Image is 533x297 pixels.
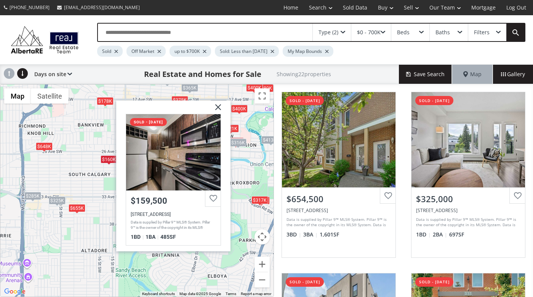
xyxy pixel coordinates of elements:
[399,65,452,84] button: Save Search
[254,257,270,272] button: Zoom in
[274,84,403,265] a: sold - [DATE]$654,500[STREET_ADDRESS]Data is supplied by Pillar 9™ MLS® System. Pillar 9™ is the ...
[227,138,244,146] div: $290K
[131,196,216,205] div: $159,500
[210,99,227,107] div: $320K
[320,231,339,238] span: 1,601 SF
[261,136,280,144] div: $413K+
[226,292,236,296] a: Terms
[287,231,301,238] span: 3 BD
[131,219,214,231] div: Data is supplied by Pillar 9™ MLS® System. Pillar 9™ is the owner of the copyright in its MLS® Sy...
[222,124,239,132] div: $421K
[96,97,113,105] div: $178K
[10,4,50,11] span: [PHONE_NUMBER]
[126,46,166,57] div: Off Market
[131,233,144,240] span: 1 BD
[416,207,520,214] div: 93 34 Avenue SW #413, Calgary, AB T2S 3H4
[493,65,533,84] div: Gallery
[31,88,69,104] button: Show satellite imagery
[452,65,493,84] div: Map
[69,204,85,212] div: $655K
[283,46,333,57] div: My Map Bounds
[463,70,482,78] span: Map
[64,4,140,11] span: [EMAIL_ADDRESS][DOMAIN_NAME]
[48,196,65,204] div: $325K
[416,231,431,238] span: 1 BD
[144,69,261,80] h1: Real Estate and Homes for Sale
[397,30,410,35] div: Beds
[449,231,464,238] span: 697 SF
[181,83,198,91] div: $365K
[227,137,244,145] div: $300K
[131,211,216,217] div: 1622 28 Avenue SW #6, Calgary, AB T2T 1J4
[319,30,338,35] div: Type (2)
[4,88,31,104] button: Show street map
[435,30,450,35] div: Baths
[130,118,167,126] div: sold - [DATE]
[253,196,270,204] div: $325K
[246,83,263,91] div: $400K
[254,88,270,104] button: Toggle fullscreen view
[229,139,246,147] div: $316K
[287,193,391,205] div: $654,500
[254,272,270,287] button: Zoom out
[2,287,27,297] a: Open this area in Google Maps (opens a new window)
[30,65,72,84] div: Days on site
[241,292,271,296] a: Report a map error
[126,113,221,246] a: sold - [DATE]$159,500[STREET_ADDRESS]Data is supplied by Pillar 9™ MLS® System. Pillar 9™ is the ...
[158,77,175,85] div: $240K
[170,46,211,57] div: up to $700K
[287,217,389,228] div: Data is supplied by Pillar 9™ MLS® System. Pillar 9™ is the owner of the copyright in its MLS® Sy...
[8,24,82,55] img: Logo
[416,217,519,228] div: Data is supplied by Pillar 9™ MLS® System. Pillar 9™ is the owner of the copyright in its MLS® Sy...
[35,142,52,150] div: $648K
[474,30,490,35] div: Filters
[254,229,270,244] button: Map camera controls
[215,46,279,57] div: Sold: Less than [DATE]
[101,155,117,163] div: $160K
[433,231,447,238] span: 2 BA
[146,233,158,240] span: 1 BA
[277,71,331,77] h2: Showing 22 properties
[97,46,123,57] div: Sold
[2,287,27,297] img: Google
[403,84,533,265] a: sold - [DATE]$325,000[STREET_ADDRESS]Data is supplied by Pillar 9™ MLS® System. Pillar 9™ is the ...
[171,96,188,104] div: $375K
[501,70,525,78] span: Gallery
[142,291,175,297] button: Keyboard shortcuts
[160,233,176,240] span: 485 SF
[53,0,144,14] a: [EMAIL_ADDRESS][DOMAIN_NAME]
[24,192,41,200] div: $285K
[251,196,268,204] div: $317K
[287,207,391,214] div: 1941 36 Avenue SW, Calgary, AB T2T 2G6
[357,30,381,35] div: $0 - 700K
[206,100,225,119] img: x.svg
[126,114,221,190] div: 1622 28 Avenue SW #6, Calgary, AB T2T 1J4
[179,292,221,296] span: Map data ©2025 Google
[230,105,247,113] div: $400K
[257,84,274,92] div: $280K
[416,193,520,205] div: $325,000
[303,231,318,238] span: 3 BA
